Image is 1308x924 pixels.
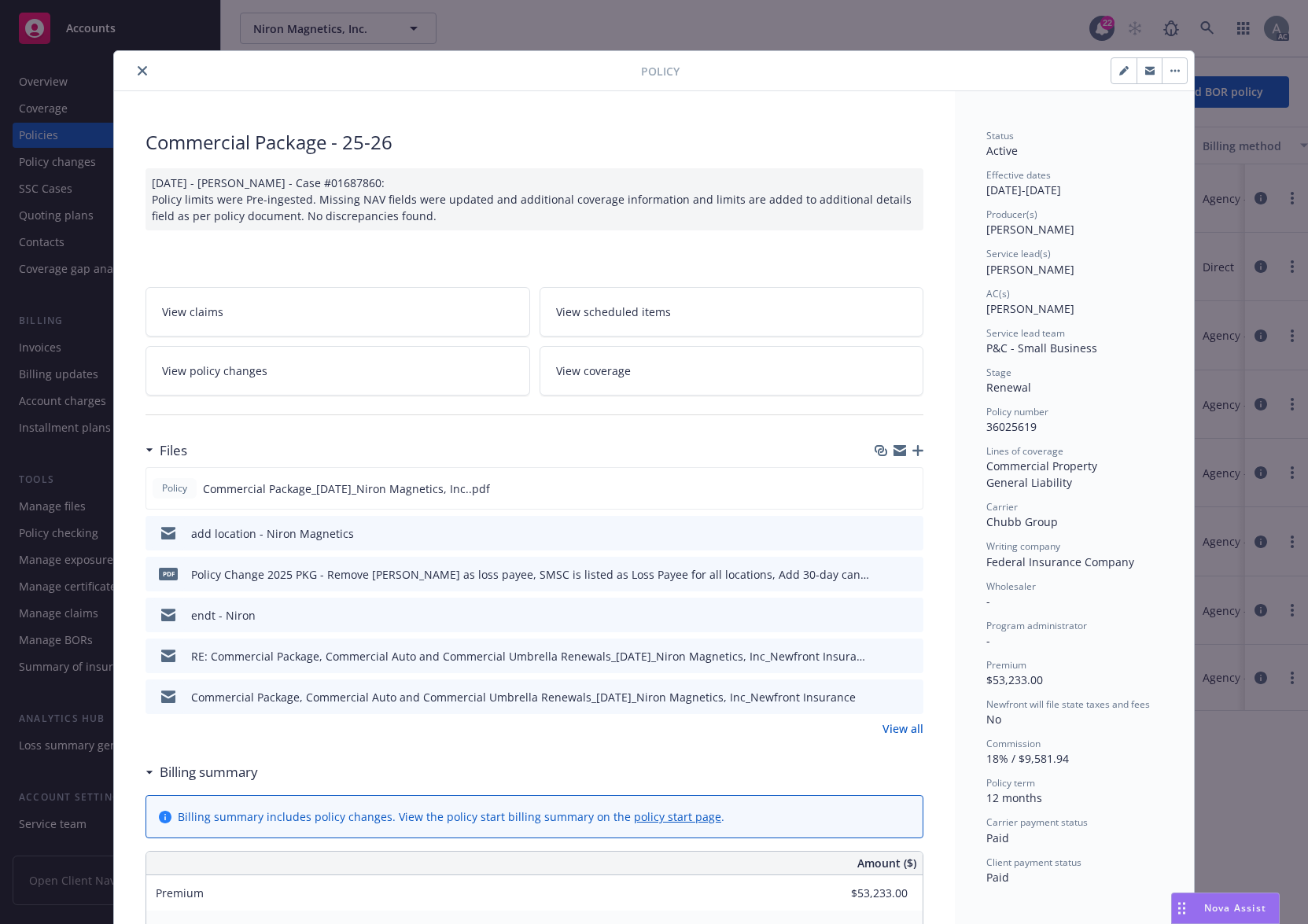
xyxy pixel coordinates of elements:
span: [PERSON_NAME] [986,301,1074,316]
span: Wholesaler [986,580,1036,593]
button: preview file [902,480,916,497]
h3: Files [160,440,187,461]
button: Nova Assist [1171,893,1280,924]
a: View coverage [540,346,924,396]
span: Premium [986,658,1026,672]
span: Policy [641,63,680,79]
span: Commission [986,737,1041,750]
a: policy start page [634,809,721,824]
div: Commercial Package - 25-26 [146,129,923,156]
span: Stage [986,366,1011,379]
span: View coverage [556,363,631,379]
button: download file [878,689,890,705]
span: 12 months [986,790,1042,805]
span: Lines of coverage [986,444,1063,458]
span: Service lead team [986,326,1065,340]
span: pdf [159,568,178,580]
span: Chubb Group [986,514,1058,529]
button: preview file [903,607,917,624]
span: Nova Assist [1204,901,1266,915]
span: Carrier [986,500,1018,514]
span: View claims [162,304,223,320]
button: download file [878,566,890,583]
button: close [133,61,152,80]
span: Renewal [986,380,1031,395]
div: Billing summary includes policy changes. View the policy start billing summary on the . [178,808,724,825]
span: Policy [159,481,190,495]
button: preview file [903,689,917,705]
button: download file [878,525,890,542]
span: 36025619 [986,419,1037,434]
div: Policy Change 2025 PKG - Remove [PERSON_NAME] as loss payee, SMSC is listed as Loss Payee for all... [191,566,871,583]
button: preview file [903,648,917,664]
span: Effective dates [986,168,1051,182]
span: - [986,594,990,609]
span: Program administrator [986,619,1087,632]
div: Billing summary [146,762,258,782]
span: 18% / $9,581.94 [986,751,1069,766]
h3: Billing summary [160,762,258,782]
span: [PERSON_NAME] [986,222,1074,237]
span: $53,233.00 [986,672,1043,687]
span: View policy changes [162,363,267,379]
span: Policy number [986,405,1048,418]
input: 0.00 [815,882,917,905]
div: Files [146,440,187,461]
span: Producer(s) [986,208,1037,221]
span: Status [986,129,1014,142]
span: - [986,633,990,648]
button: download file [877,480,890,497]
span: Premium [156,885,204,900]
span: Policy term [986,776,1035,790]
span: AC(s) [986,287,1010,300]
div: Drag to move [1172,893,1192,923]
a: View policy changes [146,346,530,396]
span: No [986,712,1001,727]
a: View all [882,720,923,737]
button: download file [878,648,890,664]
span: Paid [986,830,1009,845]
span: Federal Insurance Company [986,554,1134,569]
div: Commercial Package, Commercial Auto and Commercial Umbrella Renewals_[DATE]_Niron Magnetics, Inc_... [191,689,856,705]
span: Service lead(s) [986,247,1051,260]
span: Amount ($) [857,855,916,871]
span: View scheduled items [556,304,671,320]
button: download file [878,607,890,624]
span: Writing company [986,539,1060,553]
a: View claims [146,287,530,337]
span: Carrier payment status [986,815,1088,829]
div: General Liability [986,474,1162,491]
span: Client payment status [986,856,1081,869]
div: [DATE] - [PERSON_NAME] - Case #01687860: Policy limits were Pre-ingested. Missing NAV fields were... [146,168,923,230]
span: Newfront will file state taxes and fees [986,698,1150,711]
span: [PERSON_NAME] [986,262,1074,277]
span: Commercial Package_[DATE]_Niron Magnetics, Inc..pdf [203,480,490,497]
div: add location - Niron Magnetics [191,525,354,542]
span: Paid [986,870,1009,885]
span: Active [986,143,1018,158]
button: preview file [903,566,917,583]
button: preview file [903,525,917,542]
div: RE: Commercial Package, Commercial Auto and Commercial Umbrella Renewals_[DATE]_Niron Magnetics, ... [191,648,871,664]
div: endt - Niron [191,607,256,624]
a: View scheduled items [540,287,924,337]
div: [DATE] - [DATE] [986,168,1162,198]
span: P&C - Small Business [986,341,1097,355]
div: Commercial Property [986,458,1162,474]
